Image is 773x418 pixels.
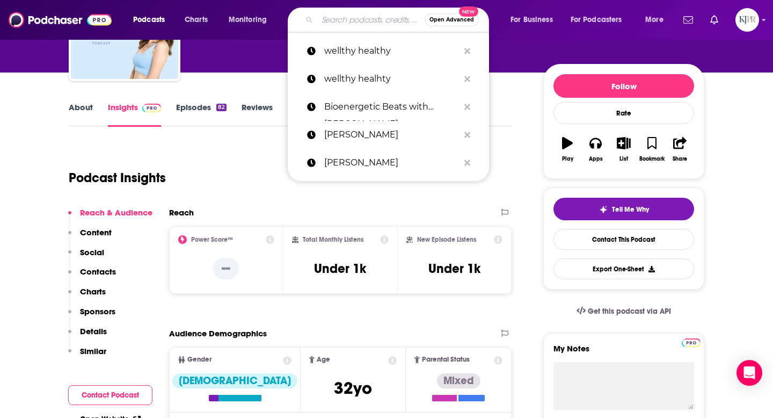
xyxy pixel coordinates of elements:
button: open menu [221,11,281,28]
h3: Under 1k [314,261,366,277]
p: Charts [80,286,106,297]
a: Pro website [682,337,701,347]
a: Get this podcast via API [568,298,680,325]
button: Share [666,130,694,169]
h2: New Episode Listens [417,236,476,243]
button: Play [553,130,581,169]
span: Age [317,356,330,363]
span: Tell Me Why [612,205,649,214]
button: Content [68,227,112,247]
button: Export One-Sheet [553,258,694,279]
p: -- [213,258,239,279]
img: User Profile [735,8,759,32]
p: wellthy healthy [324,37,459,65]
div: Rate [553,102,694,124]
a: InsightsPodchaser Pro [108,102,161,127]
button: open menu [503,11,566,28]
div: Search podcasts, credits, & more... [298,8,499,32]
p: Jules Schroeder [324,149,459,177]
span: Logged in as KJPRpodcast [735,8,759,32]
div: Share [673,156,687,162]
img: tell me why sparkle [599,205,608,214]
button: Reach & Audience [68,207,152,227]
button: Show profile menu [735,8,759,32]
button: Contacts [68,266,116,286]
button: Follow [553,74,694,98]
div: [DEMOGRAPHIC_DATA] [172,373,297,388]
a: [PERSON_NAME] [288,121,489,149]
h2: Reach [169,207,194,218]
a: About [69,102,93,127]
a: Episodes82 [176,102,227,127]
button: open menu [126,11,179,28]
h2: Audience Demographics [169,328,267,338]
a: Charts [178,11,214,28]
p: Contacts [80,266,116,277]
p: Similar [80,346,106,356]
button: Social [68,247,104,267]
span: Gender [187,356,212,363]
div: Mixed [437,373,480,388]
a: Show notifications dropdown [706,11,723,29]
span: Open Advanced [429,17,474,23]
button: List [610,130,638,169]
div: Bookmark [639,156,665,162]
p: wellthy healhty [324,65,459,93]
button: Charts [68,286,106,306]
a: Contact This Podcast [553,229,694,250]
img: Podchaser Pro [142,104,161,112]
p: sarah prout [324,121,459,149]
div: List [619,156,628,162]
span: For Business [511,12,553,27]
img: Podchaser - Follow, Share and Rate Podcasts [9,10,112,30]
h1: Podcast Insights [69,170,166,186]
input: Search podcasts, credits, & more... [317,11,425,28]
p: Social [80,247,104,257]
label: My Notes [553,343,694,362]
button: Bookmark [638,130,666,169]
span: New [459,6,478,17]
button: Contact Podcast [68,385,152,405]
div: Play [562,156,573,162]
span: Get this podcast via API [588,307,671,316]
button: open menu [638,11,677,28]
span: Monitoring [229,12,267,27]
a: [PERSON_NAME] [288,149,489,177]
a: wellthy healthy [288,37,489,65]
p: Details [80,326,107,336]
button: Similar [68,346,106,366]
a: wellthy healhty [288,65,489,93]
span: More [645,12,663,27]
div: Open Intercom Messenger [736,360,762,386]
h2: Power Score™ [191,236,233,243]
a: Show notifications dropdown [679,11,697,29]
div: 82 [216,104,227,111]
span: 32 yo [334,378,372,399]
a: Bioenergetic Beats with [PERSON_NAME] [288,93,489,121]
button: Sponsors [68,306,115,326]
a: Reviews [242,102,273,127]
span: For Podcasters [571,12,622,27]
p: Content [80,227,112,237]
h2: Total Monthly Listens [303,236,363,243]
button: Open AdvancedNew [425,13,479,26]
span: Charts [185,12,208,27]
span: Parental Status [422,356,470,363]
span: Podcasts [133,12,165,27]
button: open menu [564,11,638,28]
p: Sponsors [80,306,115,316]
p: Bioenergetic Beats with Heather Gray [324,93,459,121]
button: Details [68,326,107,346]
button: tell me why sparkleTell Me Why [553,198,694,220]
button: Apps [581,130,609,169]
h3: Under 1k [428,261,480,277]
p: Reach & Audience [80,207,152,218]
div: Apps [589,156,603,162]
img: Podchaser Pro [682,338,701,347]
